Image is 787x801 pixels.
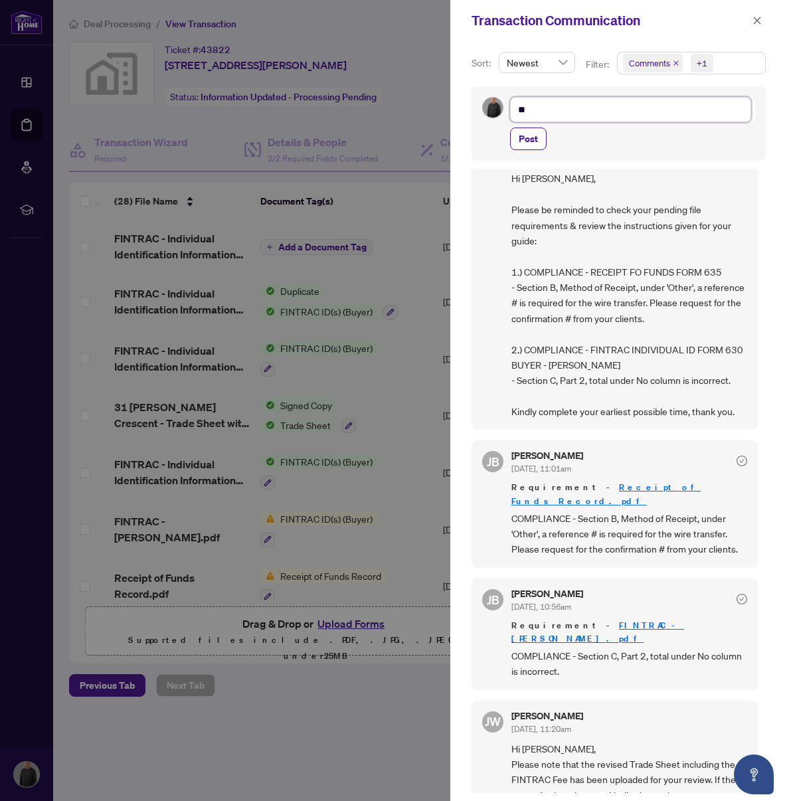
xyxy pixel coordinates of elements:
span: COMPLIANCE - Section B, Method of Receipt, under 'Other', a reference # is required for the wire ... [511,511,747,557]
span: Comments [629,56,670,70]
span: JB [487,452,499,471]
span: JW [485,712,501,731]
img: Profile Icon [483,98,503,118]
a: FINTRAC - [PERSON_NAME].pdf [511,620,684,644]
span: COMPLIANCE - Section C, Part 2, total under No column is incorrect. [511,648,747,679]
span: check-circle [737,456,747,466]
a: Receipt of Funds Record.pdf [511,482,701,506]
button: Open asap [734,755,774,794]
button: Post [510,128,547,150]
span: Requirement - [511,619,747,646]
span: close [752,16,762,25]
h5: [PERSON_NAME] [511,451,583,460]
span: check-circle [737,594,747,604]
h5: [PERSON_NAME] [511,589,583,598]
div: +1 [697,56,707,70]
span: Requirement - [511,481,747,507]
span: Comments [623,54,683,72]
span: Newest [507,52,567,72]
h5: [PERSON_NAME] [511,711,583,721]
p: Sort: [472,56,493,70]
span: [DATE], 10:56am [511,602,571,612]
p: Filter: [586,57,611,72]
div: Transaction Communication [472,11,748,31]
span: close [673,60,679,66]
span: Hi [PERSON_NAME], Please be reminded to check your pending file requirements & review the instruc... [511,171,747,419]
span: Post [519,128,538,149]
span: JB [487,590,499,609]
span: [DATE], 11:20am [511,724,571,734]
span: [DATE], 11:01am [511,464,571,474]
